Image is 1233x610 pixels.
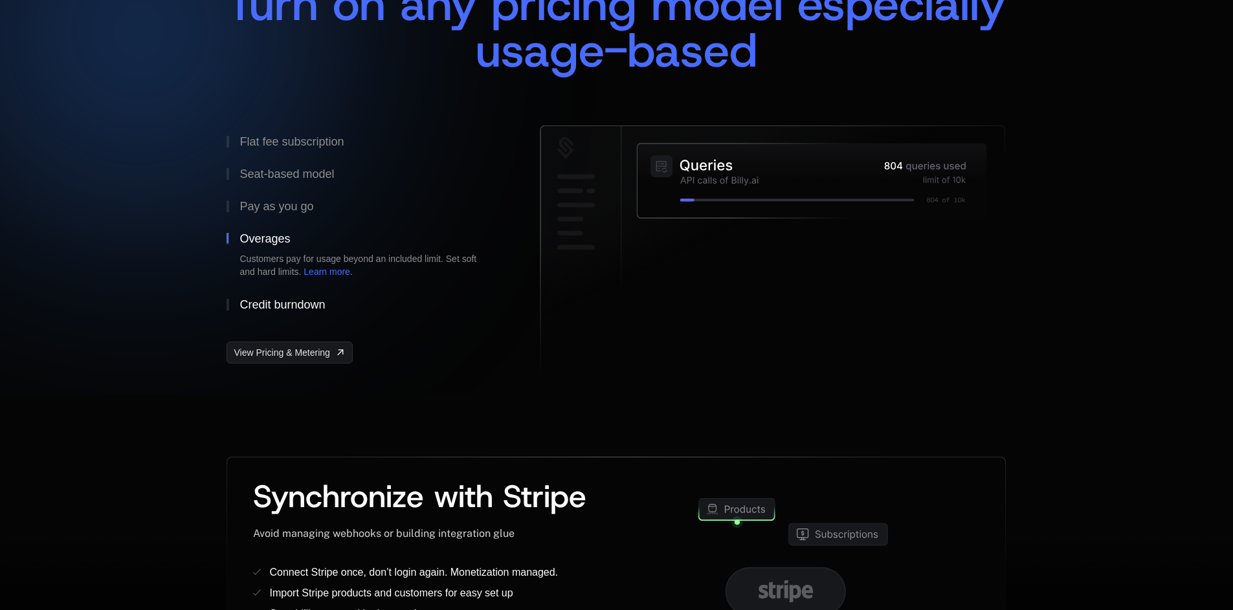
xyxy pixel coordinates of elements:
button: Seat-based model [227,158,498,190]
button: Flat fee subscription [227,125,498,158]
button: OveragesCustomers pay for usage beyond an included limit. Set soft and hard limits. Learn more. [227,223,498,289]
span: Synchronize with Stripe [253,475,586,517]
div: Seat-based model [239,168,334,180]
span: Avoid managing webhooks or building integration glue [253,527,515,539]
span: View Pricing & Metering [234,346,329,359]
div: Credit burndown [239,299,325,310]
a: Learn more [304,267,350,277]
button: Credit burndown [227,289,498,321]
div: Customers pay for usage beyond an included limit. Set soft and hard limits. . [239,252,485,278]
div: Flat fee subscription [239,136,344,147]
div: Pay as you go [239,201,313,212]
span: Connect Stripe once, don’t login again. Monetization managed. [269,567,558,578]
a: [object Object],[object Object] [227,342,352,364]
button: Pay as you go [227,190,498,223]
g: Queries [680,160,733,171]
g: queries used [907,162,966,171]
div: Overages [239,233,290,245]
span: Import Stripe products and customers for easy set up [269,587,513,598]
